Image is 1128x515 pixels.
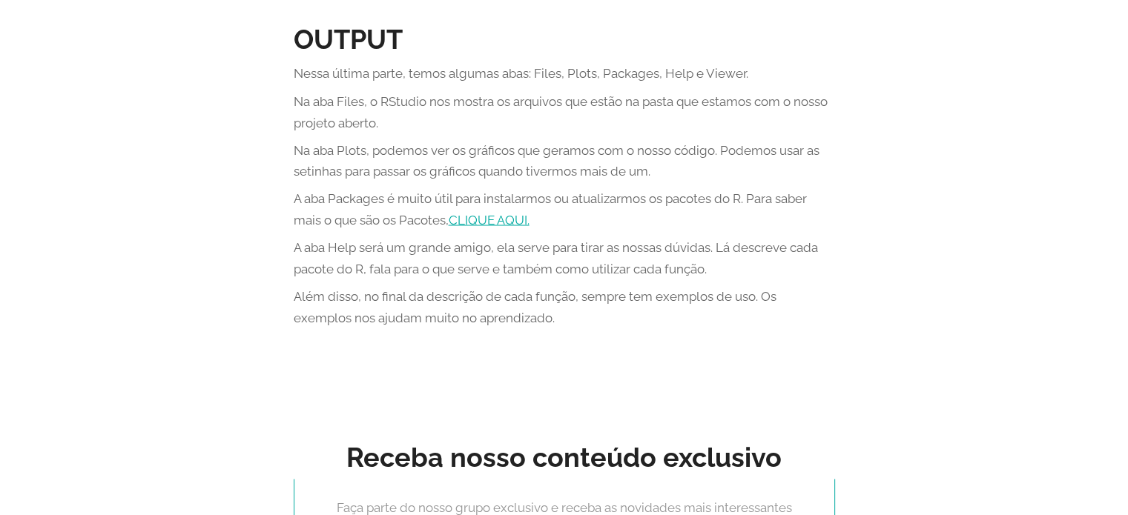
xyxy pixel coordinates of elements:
a: CLIQUE AQUI. [449,212,530,227]
p: Na aba Files, o RStudio nos mostra os arquivos que estão na pasta que estamos com o nosso projeto... [294,90,835,133]
p: A aba Help será um grande amigo, ela serve para tirar as nossas dúvidas. Lá descreve cada pacote ... [294,236,835,279]
h2: OUTPUT [294,24,835,56]
p: Nessa última parte, temos algumas abas: Files, Plots, Packages, Help e Viewer. [294,63,835,84]
p: Na aba Plots, podemos ver os gráficos que geramos com o nosso código. Podemos usar as setinhas pa... [294,139,835,182]
p: A aba Packages é muito útil para instalarmos ou atualizarmos os pacotes do R. Para saber mais o q... [294,187,835,230]
h2: Receba nosso conteúdo exclusivo [294,441,835,473]
p: Além disso, no final da descrição de cada função, sempre tem exemplos de uso. Os exemplos nos aju... [294,285,835,328]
